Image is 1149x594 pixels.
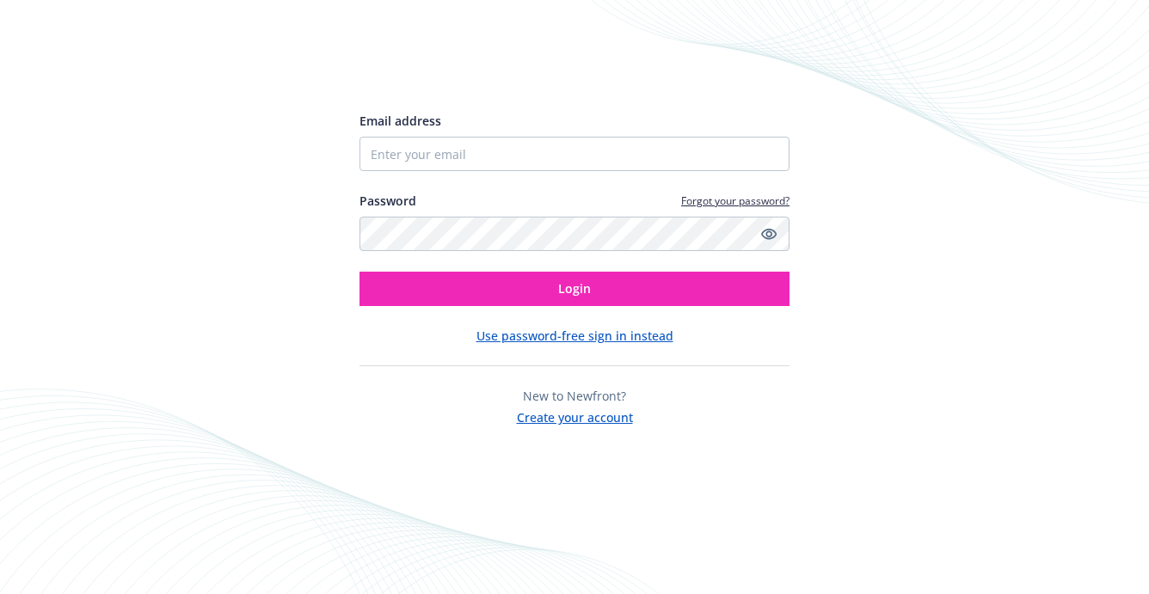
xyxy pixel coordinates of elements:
[681,193,790,208] a: Forgot your password?
[523,388,626,404] span: New to Newfront?
[359,192,416,210] label: Password
[359,272,790,306] button: Login
[517,405,633,426] button: Create your account
[476,327,673,345] button: Use password-free sign in instead
[759,224,779,244] a: Show password
[359,137,790,171] input: Enter your email
[359,113,441,129] span: Email address
[359,217,790,251] input: Enter your password
[359,50,522,80] img: Newfront logo
[558,280,591,297] span: Login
